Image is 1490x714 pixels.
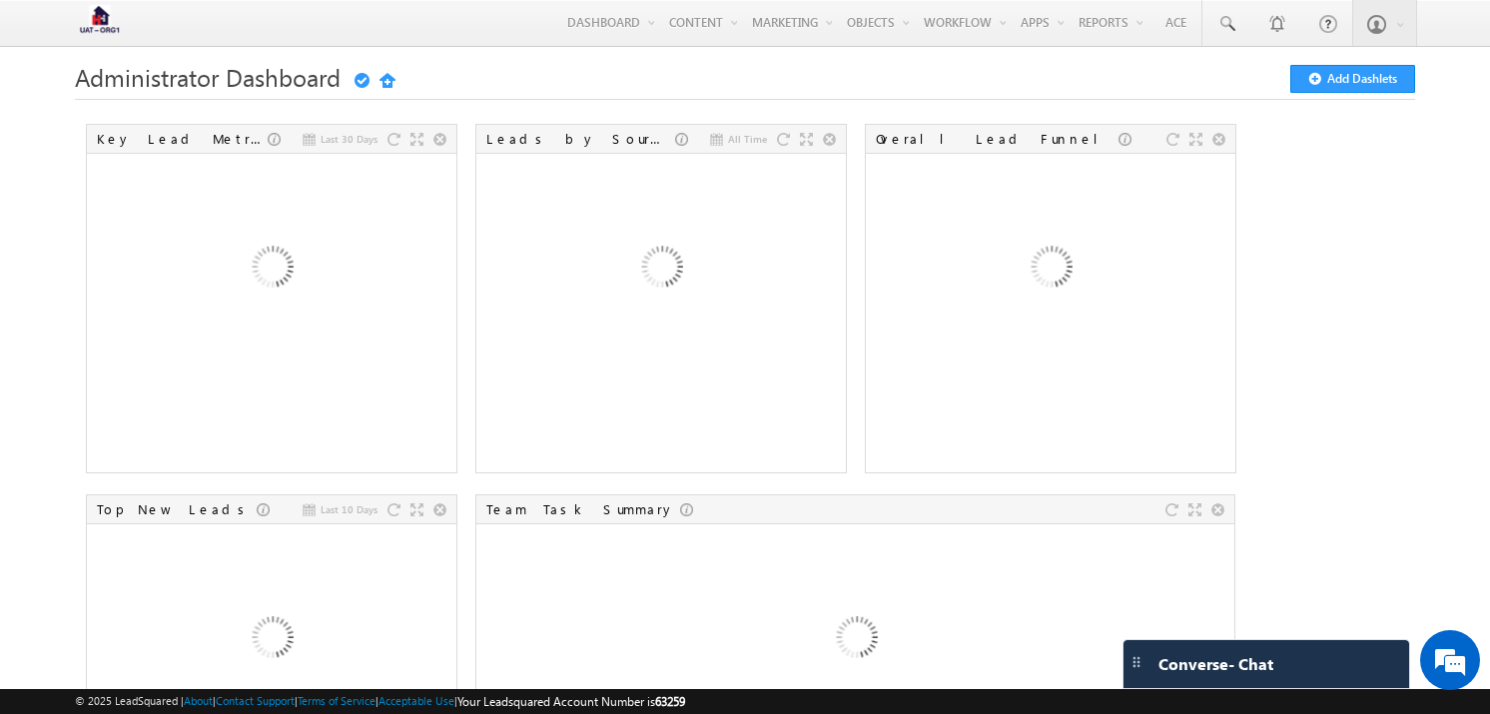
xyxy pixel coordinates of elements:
img: carter-drag [1128,654,1144,670]
img: Custom Logo [75,5,125,40]
a: About [184,694,213,707]
img: Loading... [943,163,1157,377]
a: Acceptable Use [378,694,454,707]
span: 63259 [655,694,685,709]
a: Terms of Service [298,694,375,707]
span: © 2025 LeadSquared | | | | | [75,692,685,711]
div: Overall Lead Funnel [876,130,1118,148]
span: Last 10 Days [321,500,377,518]
div: Key Lead Metrics [97,130,268,148]
img: Loading... [553,163,768,377]
div: Leads by Sources [486,130,675,148]
span: Last 30 Days [321,130,377,148]
button: Add Dashlets [1290,65,1415,93]
div: Team Task Summary [486,500,680,518]
span: Administrator Dashboard [75,61,341,93]
div: Top New Leads [97,500,257,518]
span: Converse - Chat [1158,655,1273,673]
span: Your Leadsquared Account Number is [457,694,685,709]
img: Loading... [164,163,378,377]
span: All Time [728,130,767,148]
a: Contact Support [216,694,295,707]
